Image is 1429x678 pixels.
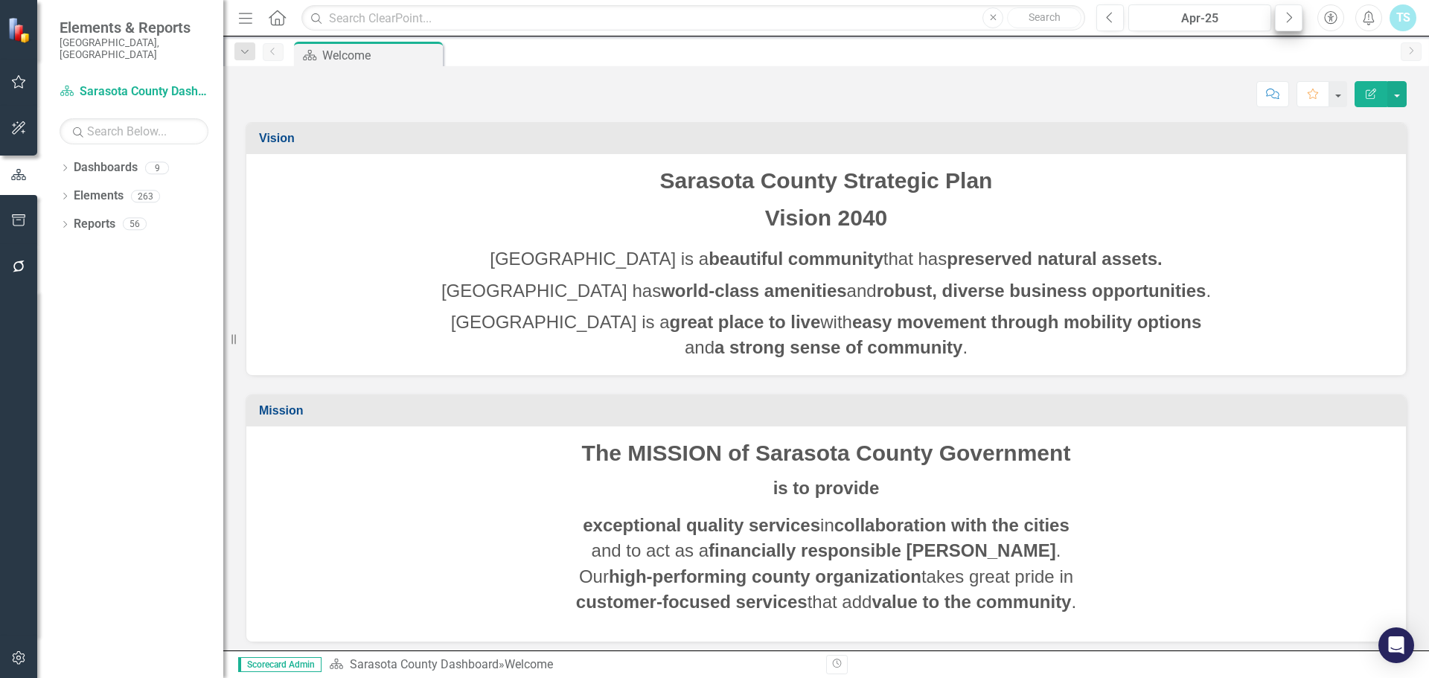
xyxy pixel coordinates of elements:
input: Search Below... [60,118,208,144]
span: Vision 2040 [765,205,888,230]
strong: financially responsible [PERSON_NAME] [709,540,1056,560]
div: » [329,656,815,674]
span: [GEOGRAPHIC_DATA] is a with and . [451,312,1202,357]
a: Elements [74,188,124,205]
span: Search [1029,11,1061,23]
div: Open Intercom Messenger [1378,627,1414,663]
div: Welcome [505,657,553,671]
span: Scorecard Admin [238,657,322,672]
span: Elements & Reports [60,19,208,36]
h3: Vision [259,132,1398,145]
strong: is to provide [773,478,880,498]
strong: robust, diverse business opportunities [877,281,1206,301]
a: Reports [74,216,115,233]
button: Search [1007,7,1081,28]
div: Welcome [322,46,439,65]
a: Dashboards [74,159,138,176]
span: in and to act as a . Our takes great pride in that add . [576,515,1076,612]
strong: world-class amenities [661,281,846,301]
strong: collaboration with the cities [834,515,1070,535]
strong: customer-focused services [576,592,808,612]
strong: beautiful community [709,249,883,269]
span: [GEOGRAPHIC_DATA] is a that has [490,249,1162,269]
small: [GEOGRAPHIC_DATA], [GEOGRAPHIC_DATA] [60,36,208,61]
div: 56 [123,218,147,231]
strong: high-performing county organization [609,566,921,586]
a: Sarasota County Dashboard [350,657,499,671]
strong: easy movement through mobility options [852,312,1201,332]
button: TS [1390,4,1416,31]
span: The MISSION of Sarasota County Government [582,441,1071,465]
div: 9 [145,161,169,174]
strong: exceptional quality services [583,515,820,535]
button: Apr-25 [1128,4,1271,31]
span: [GEOGRAPHIC_DATA] has and . [441,281,1211,301]
strong: value to the community [872,592,1071,612]
a: Sarasota County Dashboard [60,83,208,100]
strong: great place to live [670,312,821,332]
div: 263 [131,190,160,202]
div: Apr-25 [1134,10,1266,28]
strong: a strong sense of community [714,337,962,357]
span: Sarasota County Strategic Plan [660,168,993,193]
input: Search ClearPoint... [301,5,1085,31]
h3: Mission [259,404,1398,418]
img: ClearPoint Strategy [7,17,33,43]
strong: preserved natural assets. [947,249,1163,269]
